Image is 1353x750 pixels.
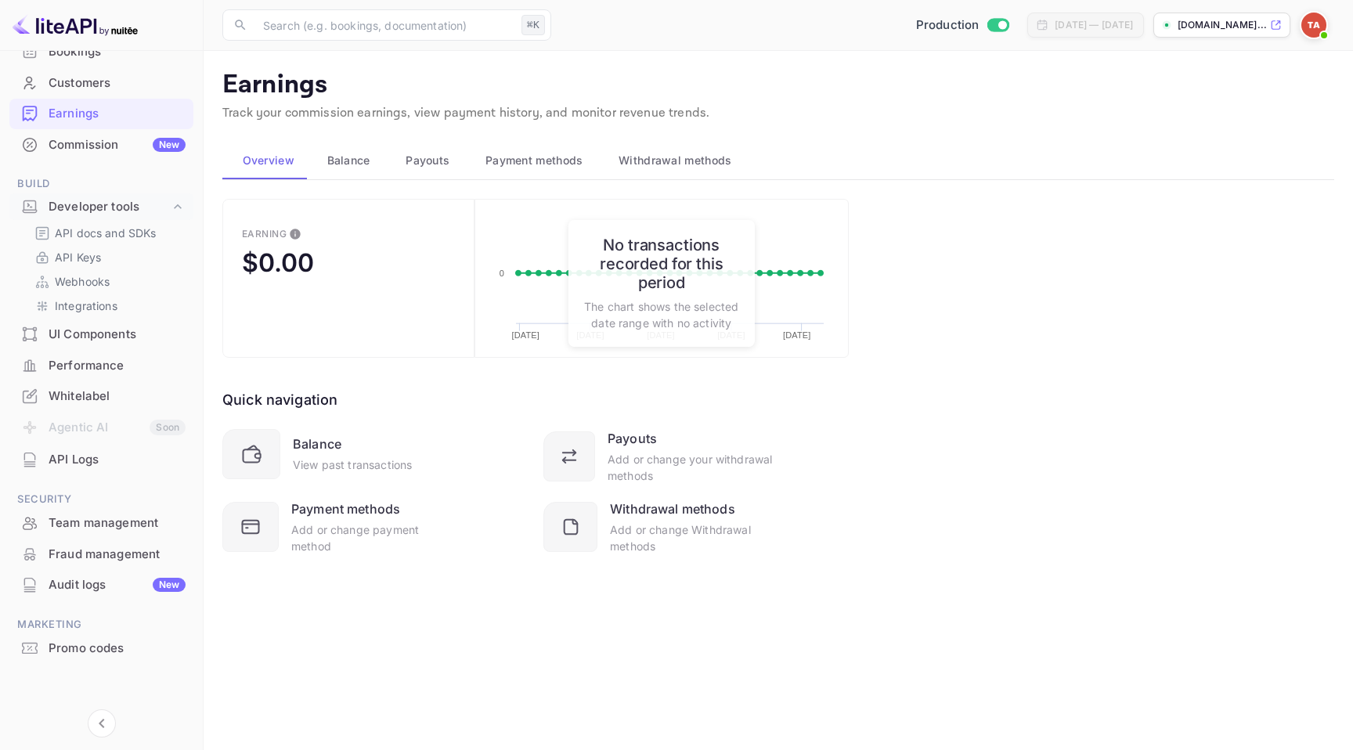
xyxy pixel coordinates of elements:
div: Payouts [608,429,657,448]
p: [DOMAIN_NAME]... [1178,18,1267,32]
div: Promo codes [9,633,193,664]
h6: No transactions recorded for this period [584,236,739,292]
div: Integrations [28,294,187,317]
div: UI Components [49,326,186,344]
div: New [153,578,186,592]
div: Team management [49,514,186,532]
a: API Logs [9,445,193,474]
a: UI Components [9,319,193,348]
div: API Logs [49,451,186,469]
p: Track your commission earnings, view payment history, and monitor revenue trends. [222,104,1334,123]
div: ⌘K [521,15,545,35]
div: Bookings [49,43,186,61]
div: Add or change your withdrawal methods [608,451,774,484]
div: Performance [9,351,193,381]
p: The chart shows the selected date range with no activity [584,298,739,331]
span: Build [9,175,193,193]
a: Bookings [9,37,193,66]
div: $0.00 [242,247,314,278]
a: Webhooks [34,273,181,290]
span: Production [916,16,980,34]
div: Promo codes [49,640,186,658]
div: Customers [9,68,193,99]
span: Withdrawal methods [619,151,731,170]
div: Commission [49,136,186,154]
button: Collapse navigation [88,709,116,737]
div: Whitelabel [9,381,193,412]
p: API docs and SDKs [55,225,157,241]
a: Team management [9,508,193,537]
div: API Logs [9,445,193,475]
div: Fraud management [49,546,186,564]
span: Marketing [9,616,193,633]
p: Integrations [55,297,117,314]
div: UI Components [9,319,193,350]
a: API Keys [34,249,181,265]
div: View past transactions [293,456,412,473]
a: Audit logsNew [9,570,193,599]
span: Security [9,491,193,508]
img: travel agency [1301,13,1326,38]
div: Withdrawal methods [610,499,735,518]
span: Overview [243,151,294,170]
p: API Keys [55,249,101,265]
button: EarningThis is the amount of confirmed commission that will be paid to you on the next scheduled ... [222,199,474,358]
div: API docs and SDKs [28,222,187,244]
a: Earnings [9,99,193,128]
a: Integrations [34,297,181,314]
div: Developer tools [49,198,170,216]
text: [DATE] [783,330,810,340]
div: New [153,138,186,152]
a: Fraud management [9,539,193,568]
div: API Keys [28,246,187,269]
p: Earnings [222,70,1334,101]
div: Developer tools [9,193,193,221]
input: Search (e.g. bookings, documentation) [254,9,515,41]
div: Bookings [9,37,193,67]
div: Customers [49,74,186,92]
span: Payouts [406,151,449,170]
a: Customers [9,68,193,97]
div: Whitelabel [49,388,186,406]
text: 0 [499,269,503,278]
span: Payment methods [485,151,583,170]
a: Promo codes [9,633,193,662]
a: Whitelabel [9,381,193,410]
img: LiteAPI logo [13,13,138,38]
a: Performance [9,351,193,380]
div: Add or change Withdrawal methods [610,521,774,554]
div: Performance [49,357,186,375]
div: Webhooks [28,270,187,293]
button: This is the amount of confirmed commission that will be paid to you on the next scheduled deposit [283,222,308,247]
div: [DATE] — [DATE] [1055,18,1133,32]
div: Earnings [9,99,193,129]
div: Quick navigation [222,389,337,410]
div: Earnings [49,105,186,123]
div: Balance [293,434,341,453]
text: [DATE] [511,330,539,340]
a: API docs and SDKs [34,225,181,241]
div: Audit logs [49,576,186,594]
p: Webhooks [55,273,110,290]
div: Payment methods [291,499,400,518]
div: Team management [9,508,193,539]
div: Fraud management [9,539,193,570]
div: CommissionNew [9,130,193,160]
span: Balance [327,151,370,170]
div: scrollable auto tabs example [222,142,1334,179]
a: CommissionNew [9,130,193,159]
div: Switch to Sandbox mode [910,16,1016,34]
div: Add or change payment method [291,521,453,554]
div: Earning [242,228,287,240]
div: Audit logsNew [9,570,193,600]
